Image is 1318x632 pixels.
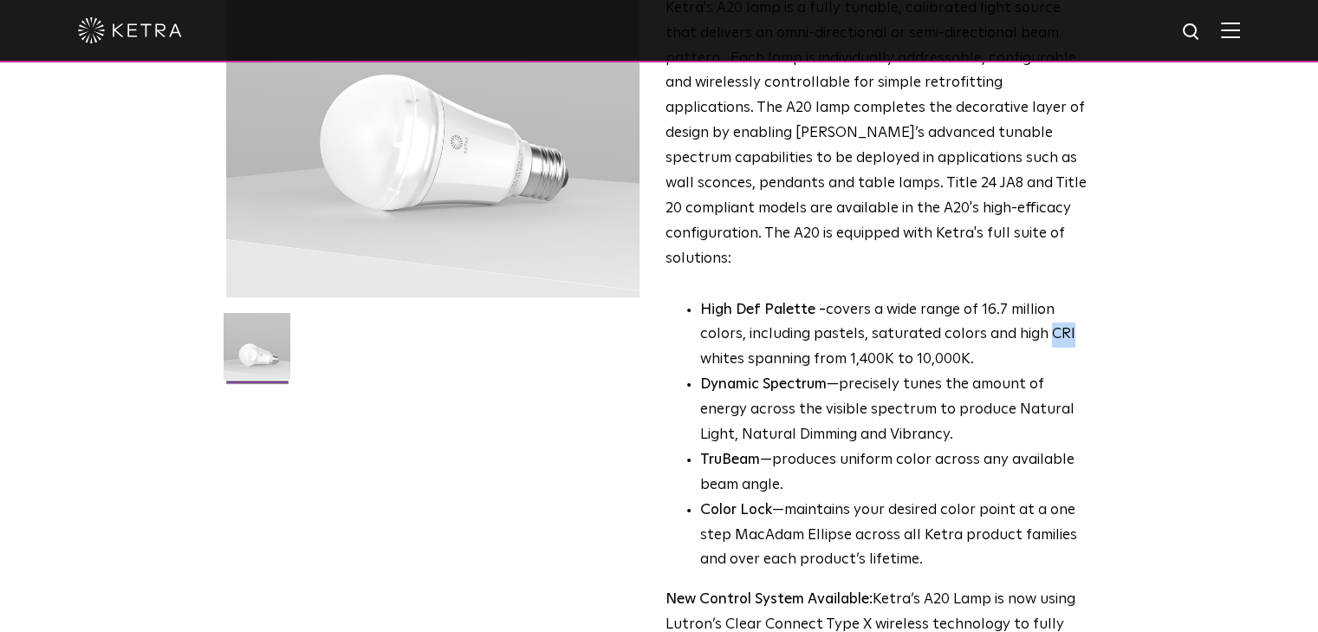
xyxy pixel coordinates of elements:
li: —produces uniform color across any available beam angle. [700,448,1088,498]
img: search icon [1181,22,1203,43]
strong: Dynamic Spectrum [700,377,827,392]
span: Ketra's A20 lamp is a fully tunable, calibrated light source that delivers an omni-directional or... [665,1,1087,266]
p: covers a wide range of 16.7 million colors, including pastels, saturated colors and high CRI whit... [700,298,1088,374]
li: —precisely tunes the amount of energy across the visible spectrum to produce Natural Light, Natur... [700,373,1088,448]
strong: New Control System Available: [665,592,873,607]
strong: TruBeam [700,453,760,467]
img: A20-Lamp-2021-Web-Square [224,313,290,393]
strong: High Def Palette - [700,303,826,317]
img: Hamburger%20Nav.svg [1221,22,1240,38]
li: —maintains your desired color point at a one step MacAdam Ellipse across all Ketra product famili... [700,498,1088,574]
img: ketra-logo-2019-white [78,17,182,43]
strong: Color Lock [700,503,772,518]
